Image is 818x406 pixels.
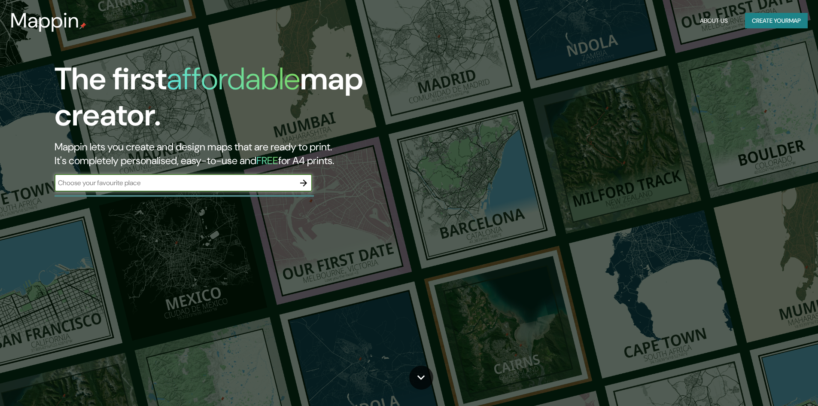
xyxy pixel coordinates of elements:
button: Create yourmap [745,13,808,29]
img: mappin-pin [79,22,86,29]
input: Choose your favourite place [55,178,295,188]
h1: The first map creator. [55,61,464,140]
h5: FREE [256,154,278,167]
h2: Mappin lets you create and design maps that are ready to print. It's completely personalised, eas... [55,140,464,168]
h1: affordable [167,59,300,99]
h3: Mappin [10,9,79,33]
button: About Us [696,13,731,29]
